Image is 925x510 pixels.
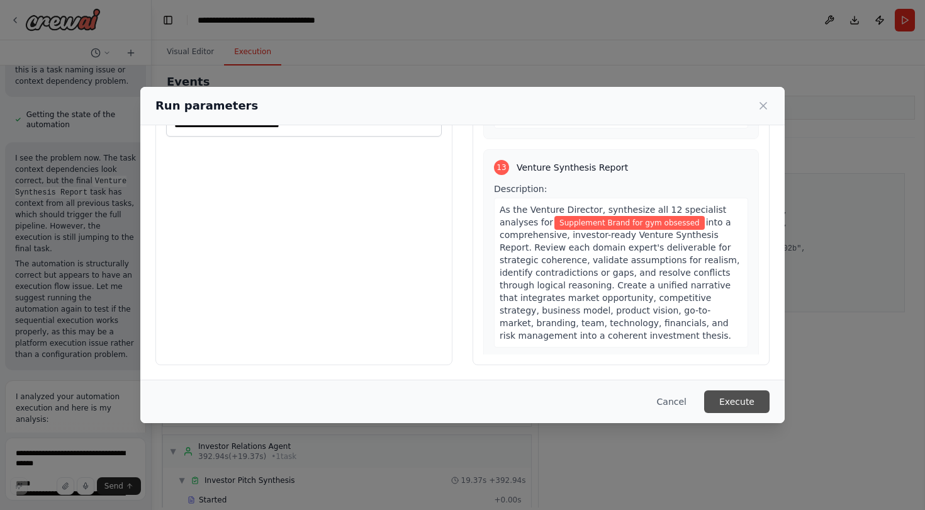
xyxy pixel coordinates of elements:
[494,184,547,194] span: Description:
[500,217,739,341] span: into a comprehensive, investor-ready Venture Synthesis Report. Review each domain expert's delive...
[155,97,258,115] h2: Run parameters
[647,390,697,413] button: Cancel
[704,390,770,413] button: Execute
[517,161,628,174] span: Venture Synthesis Report
[494,160,509,175] div: 13
[554,216,705,230] span: Variable: business_idea
[500,205,726,227] span: As the Venture Director, synthesize all 12 specialist analyses for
